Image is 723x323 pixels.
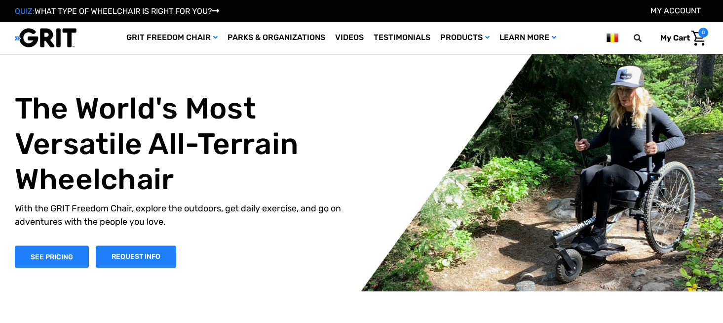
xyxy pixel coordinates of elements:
[121,22,223,54] a: GRIT Freedom Chair
[15,90,363,197] h1: The World's Most Versatile All-Terrain Wheelchair
[15,202,363,229] p: With the GRIT Freedom Chair, explore the outdoors, get daily exercise, and go on adventures with ...
[495,22,561,54] a: Learn More
[691,31,706,46] img: Cart
[660,33,690,42] span: My Cart
[607,32,618,44] img: be.png
[223,22,330,54] a: Parks & Organizations
[650,6,701,15] a: Account
[369,22,435,54] a: Testimonials
[15,28,76,48] img: GRIT All-Terrain Wheelchair and Mobility Equipment
[96,245,176,268] a: Dianummer 1, Request Information
[15,6,219,16] a: QUIZ:WHAT TYPE OF WHEELCHAIR IS RIGHT FOR YOU?
[15,245,89,268] a: Shop Now
[698,28,708,38] span: 0
[15,6,35,16] span: QUIZ:
[638,28,653,48] input: Search
[330,22,369,54] a: Videos
[435,22,495,54] a: Products
[653,28,708,48] a: Winkelmandje met 0 items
